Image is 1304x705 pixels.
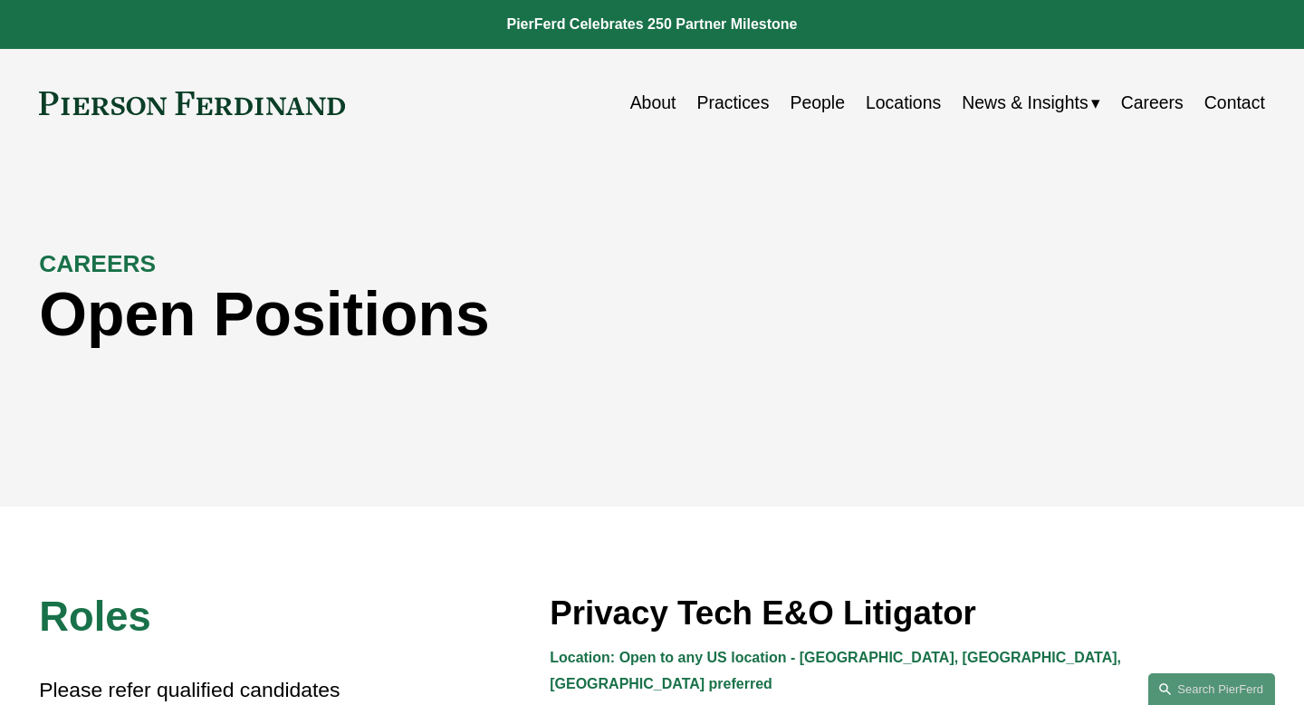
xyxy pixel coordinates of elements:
[630,85,676,121] a: About
[39,594,151,640] span: Roles
[39,279,958,350] h1: Open Positions
[962,85,1099,121] a: folder dropdown
[550,650,1125,691] strong: Location: Open to any US location - [GEOGRAPHIC_DATA], [GEOGRAPHIC_DATA], [GEOGRAPHIC_DATA] prefe...
[790,85,845,121] a: People
[1148,673,1275,705] a: Search this site
[1204,85,1265,121] a: Contact
[1121,85,1184,121] a: Careers
[39,250,156,277] strong: CAREERS
[696,85,769,121] a: Practices
[550,593,1265,633] h3: Privacy Tech E&O Litigator
[866,85,941,121] a: Locations
[962,87,1088,119] span: News & Insights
